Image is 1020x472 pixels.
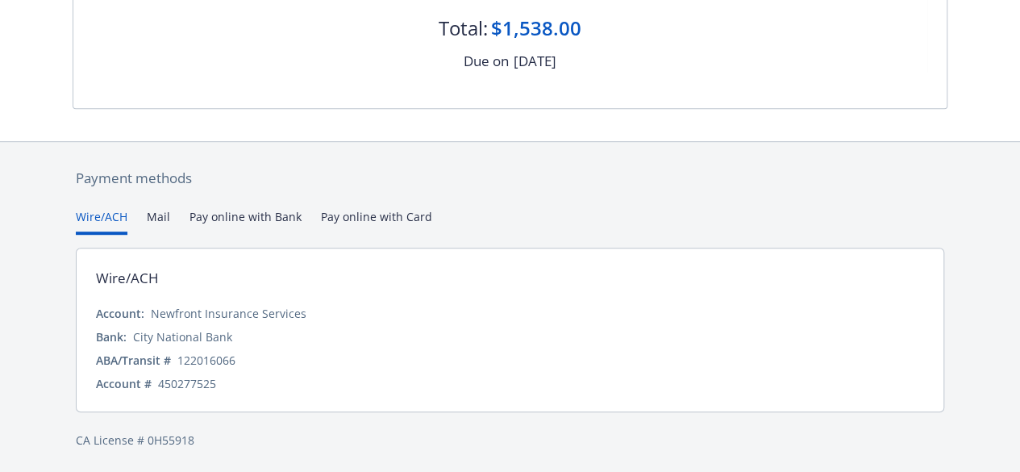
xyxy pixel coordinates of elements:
button: Mail [147,208,170,235]
div: Due on [464,51,509,72]
button: Pay online with Card [321,208,432,235]
div: CA License # 0H55918 [76,432,944,449]
div: 122016066 [177,352,235,369]
div: Account: [96,305,144,322]
div: Account # [96,375,152,392]
div: Total: [439,15,488,42]
button: Wire/ACH [76,208,127,235]
div: 450277525 [158,375,216,392]
div: $1,538.00 [491,15,581,42]
div: Payment methods [76,168,944,189]
div: Newfront Insurance Services [151,305,306,322]
button: Pay online with Bank [189,208,302,235]
div: [DATE] [514,51,556,72]
div: City National Bank [133,328,232,345]
div: Wire/ACH [96,268,159,289]
div: Bank: [96,328,127,345]
div: ABA/Transit # [96,352,171,369]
